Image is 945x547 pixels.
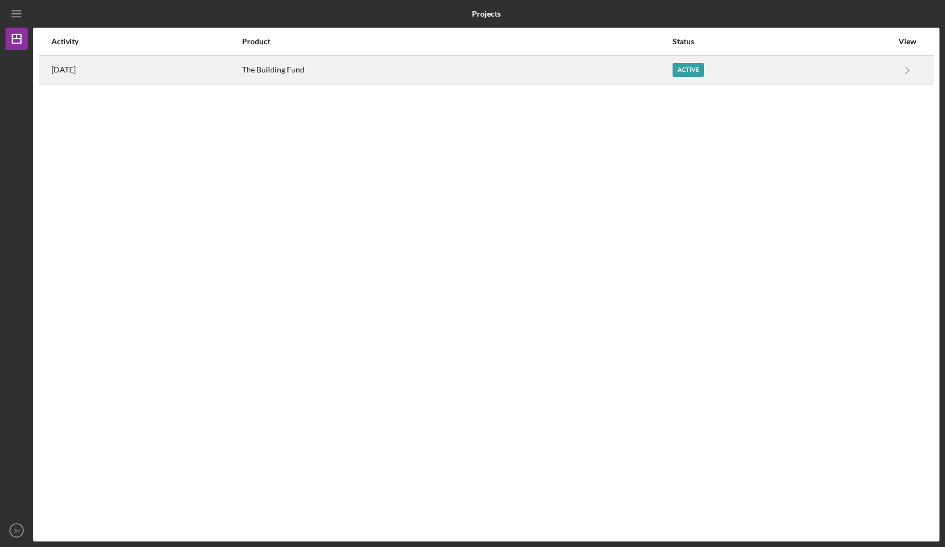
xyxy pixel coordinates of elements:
[51,65,76,74] time: 2025-10-03 12:53
[894,37,921,46] div: View
[673,37,893,46] div: Status
[673,63,704,77] div: Active
[472,9,501,18] b: Projects
[6,519,28,541] button: JH
[51,37,241,46] div: Activity
[242,37,671,46] div: Product
[242,56,671,84] div: The Building Fund
[13,528,20,534] text: JH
